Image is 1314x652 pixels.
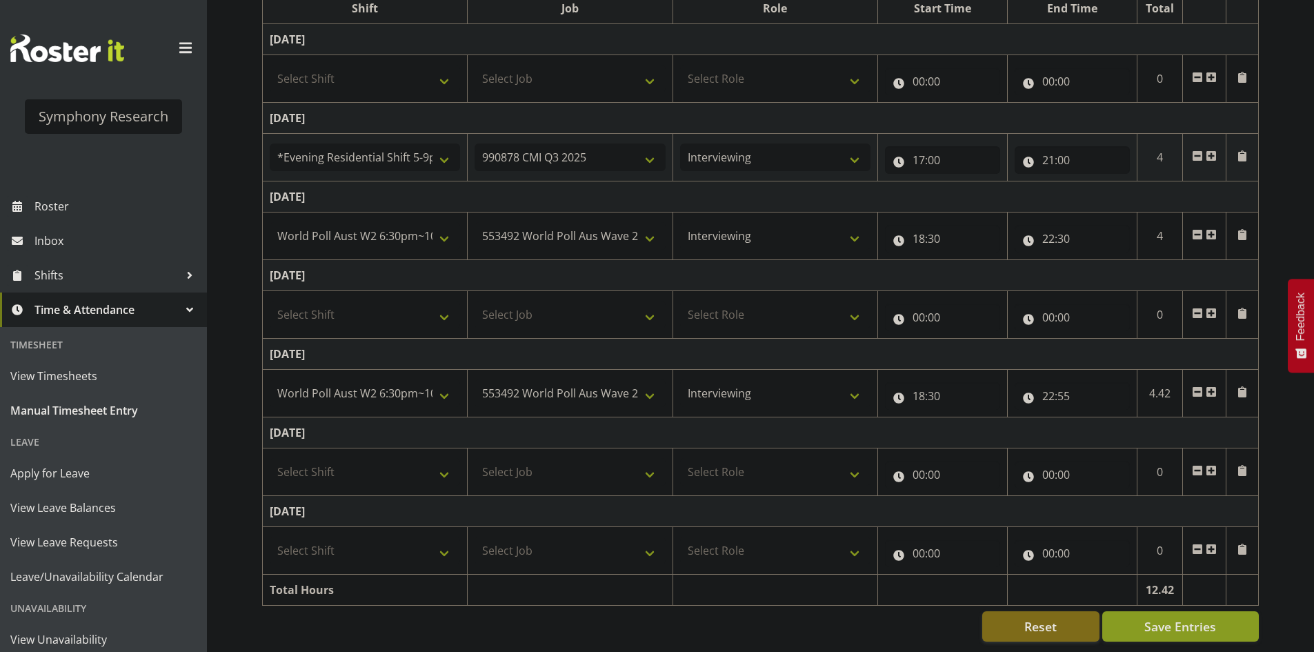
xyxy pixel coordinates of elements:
span: View Unavailability [10,629,197,650]
button: Save Entries [1102,611,1259,642]
td: [DATE] [263,103,1259,134]
a: Apply for Leave [3,456,203,491]
td: 4 [1137,134,1183,181]
td: [DATE] [263,496,1259,527]
div: Symphony Research [39,106,168,127]
input: Click to select... [1015,540,1130,567]
input: Click to select... [1015,461,1130,488]
div: Unavailability [3,594,203,622]
span: Feedback [1295,293,1307,341]
span: Reset [1024,618,1057,635]
td: [DATE] [263,417,1259,448]
a: View Leave Requests [3,525,203,560]
td: 4 [1137,213,1183,260]
input: Click to select... [1015,225,1130,253]
td: [DATE] [263,260,1259,291]
td: 4.42 [1137,370,1183,417]
span: Apply for Leave [10,463,197,484]
span: View Timesheets [10,366,197,386]
input: Click to select... [885,68,1000,95]
button: Reset [982,611,1099,642]
input: Click to select... [885,382,1000,410]
input: Click to select... [1015,304,1130,331]
input: Click to select... [885,146,1000,174]
input: Click to select... [885,461,1000,488]
span: Shifts [34,265,179,286]
input: Click to select... [1015,382,1130,410]
input: Click to select... [885,225,1000,253]
input: Click to select... [1015,68,1130,95]
a: View Leave Balances [3,491,203,525]
input: Click to select... [885,304,1000,331]
td: 0 [1137,55,1183,103]
td: 12.42 [1137,575,1183,606]
img: Rosterit website logo [10,34,124,62]
td: 0 [1137,448,1183,496]
div: Timesheet [3,330,203,359]
span: Inbox [34,230,200,251]
a: Leave/Unavailability Calendar [3,560,203,594]
a: Manual Timesheet Entry [3,393,203,428]
td: [DATE] [263,181,1259,213]
input: Click to select... [1015,146,1130,174]
input: Click to select... [885,540,1000,567]
td: [DATE] [263,24,1259,55]
div: Leave [3,428,203,456]
button: Feedback - Show survey [1288,279,1314,373]
span: View Leave Requests [10,532,197,553]
span: Roster [34,196,200,217]
span: View Leave Balances [10,497,197,518]
span: Leave/Unavailability Calendar [10,566,197,587]
td: [DATE] [263,339,1259,370]
td: Total Hours [263,575,468,606]
td: 0 [1137,527,1183,575]
span: Time & Attendance [34,299,179,320]
a: View Timesheets [3,359,203,393]
td: 0 [1137,291,1183,339]
span: Save Entries [1144,618,1216,635]
span: Manual Timesheet Entry [10,400,197,421]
